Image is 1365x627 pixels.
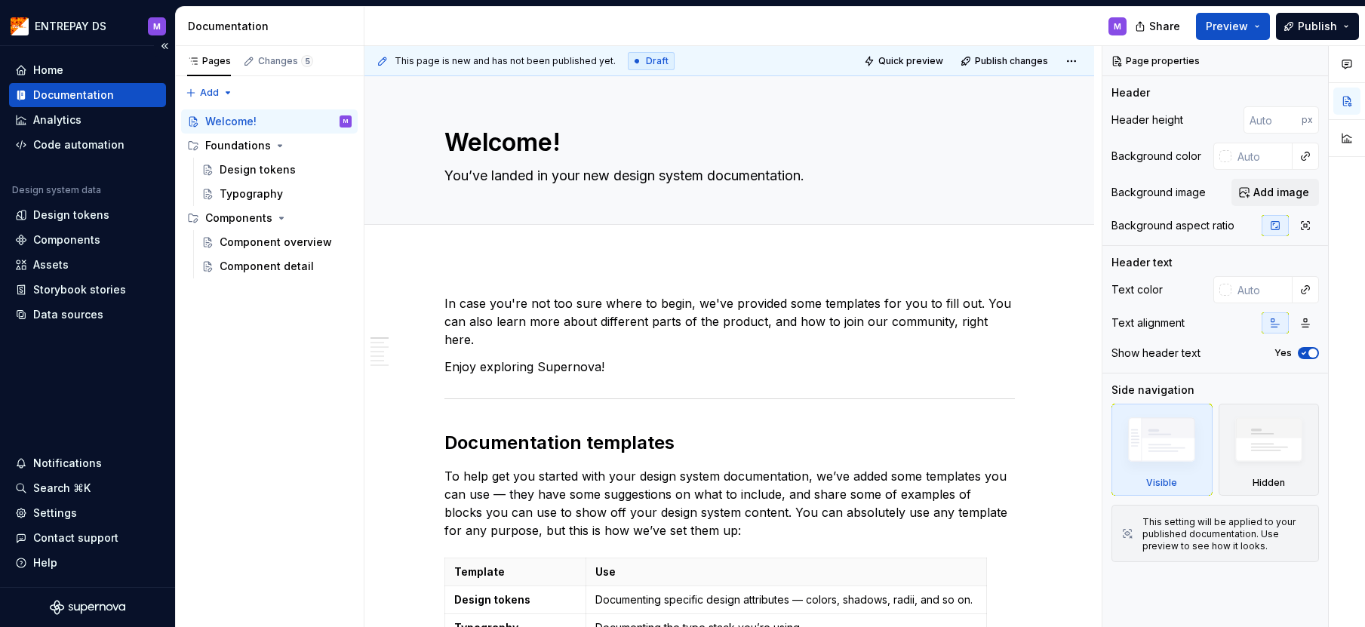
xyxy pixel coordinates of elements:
div: Home [33,63,63,78]
button: Search ⌘K [9,476,166,500]
div: Background image [1111,185,1206,200]
div: Background aspect ratio [1111,218,1234,233]
div: Design tokens [33,207,109,223]
textarea: Welcome! [441,124,1012,161]
div: M [153,20,161,32]
div: Analytics [33,112,81,128]
span: Share [1149,19,1180,34]
p: Use [595,564,977,579]
strong: Design tokens [454,593,530,606]
a: Assets [9,253,166,277]
span: Publish [1298,19,1337,34]
button: Help [9,551,166,575]
button: Publish [1276,13,1359,40]
div: This setting will be applied to your published documentation. Use preview to see how it looks. [1142,516,1309,552]
div: Pages [187,55,231,67]
div: Design tokens [220,162,296,177]
div: Components [205,211,272,226]
div: Header text [1111,255,1173,270]
span: Draft [646,55,669,67]
a: Home [9,58,166,82]
div: Component overview [220,235,332,250]
p: px [1302,114,1313,126]
input: Auto [1231,276,1293,303]
a: Welcome!M [181,109,358,134]
a: Storybook stories [9,278,166,302]
div: Storybook stories [33,282,126,297]
div: Documentation [33,88,114,103]
div: Visible [1111,404,1213,496]
a: Component overview [195,230,358,254]
a: Typography [195,182,358,206]
button: Share [1127,13,1190,40]
div: Settings [33,506,77,521]
button: ENTREPAY DSM [3,10,172,42]
div: Notifications [33,456,102,471]
div: Typography [220,186,283,201]
button: Contact support [9,526,166,550]
div: ENTREPAY DS [35,19,106,34]
div: Design system data [12,184,101,196]
a: Design tokens [195,158,358,182]
div: Text color [1111,282,1163,297]
button: Quick preview [859,51,950,72]
div: Contact support [33,530,118,546]
div: M [343,114,348,129]
div: Show header text [1111,346,1201,361]
div: Changes [258,55,313,67]
img: bf57eda1-e70d-405f-8799-6995c3035d87.png [11,17,29,35]
a: Design tokens [9,203,166,227]
span: Add [200,87,219,99]
div: Documentation [188,19,358,34]
span: Publish changes [975,55,1048,67]
div: Components [181,206,358,230]
label: Yes [1274,347,1292,359]
div: Background color [1111,149,1201,164]
p: Documenting specific design attributes — colors, shadows, radii, and so on. [595,592,977,607]
div: Foundations [181,134,358,158]
p: Template [454,564,576,579]
input: Auto [1244,106,1302,134]
div: Side navigation [1111,383,1194,398]
div: Hidden [1253,477,1285,489]
button: Preview [1196,13,1270,40]
div: Visible [1146,477,1177,489]
span: This page is new and has not been published yet. [395,55,616,67]
div: Components [33,232,100,247]
a: Code automation [9,133,166,157]
button: Add image [1231,179,1319,206]
span: 5 [301,55,313,67]
a: Documentation [9,83,166,107]
button: Collapse sidebar [154,35,175,57]
div: Page tree [181,109,358,278]
h2: Documentation templates [444,431,1015,455]
div: Header [1111,85,1150,100]
span: Preview [1206,19,1248,34]
p: Enjoy exploring Supernova! [444,358,1015,376]
div: Header height [1111,112,1183,128]
div: Search ⌘K [33,481,91,496]
textarea: You’ve landed in your new design system documentation. [441,164,1012,188]
p: In case you're not too sure where to begin, we've provided some templates for you to fill out. Yo... [444,294,1015,349]
a: Data sources [9,303,166,327]
button: Add [181,82,238,103]
p: To help get you started with your design system documentation, we’ve added some templates you can... [444,467,1015,539]
a: Component detail [195,254,358,278]
svg: Supernova Logo [50,600,125,615]
span: Quick preview [878,55,943,67]
div: Code automation [33,137,125,152]
div: Text alignment [1111,315,1185,330]
span: Add image [1253,185,1309,200]
div: Assets [33,257,69,272]
div: M [1114,20,1121,32]
div: Hidden [1219,404,1320,496]
a: Analytics [9,108,166,132]
div: Foundations [205,138,271,153]
button: Publish changes [956,51,1055,72]
div: Data sources [33,307,103,322]
input: Auto [1231,143,1293,170]
a: Components [9,228,166,252]
button: Notifications [9,451,166,475]
a: Settings [9,501,166,525]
